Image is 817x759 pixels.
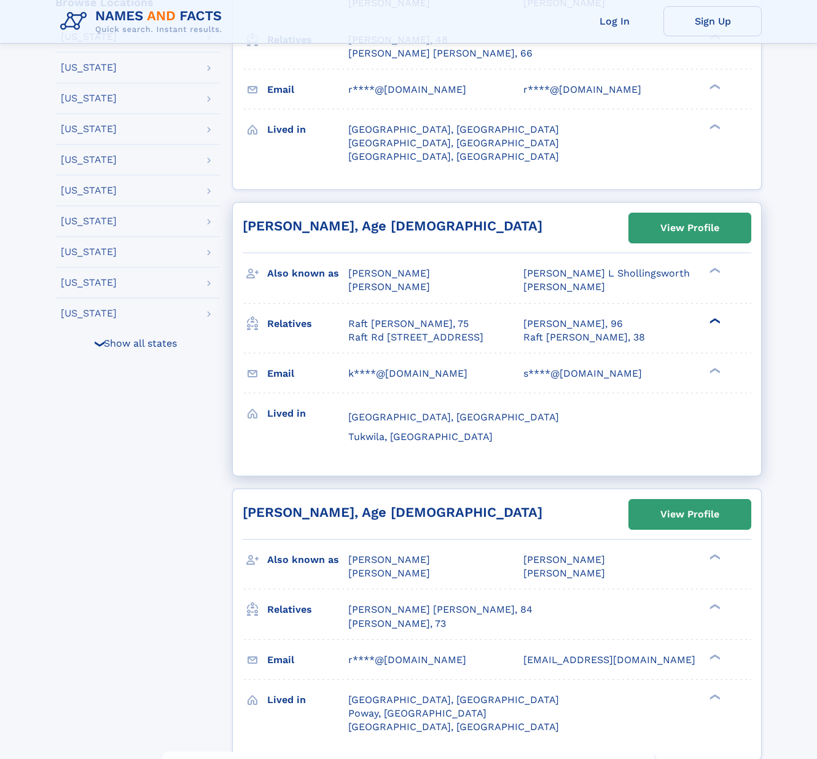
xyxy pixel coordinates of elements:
[706,82,721,90] div: ❯
[706,603,721,611] div: ❯
[243,218,542,234] a: [PERSON_NAME], Age [DEMOGRAPHIC_DATA]
[523,281,605,293] span: [PERSON_NAME]
[267,263,348,284] h3: Also known as
[267,599,348,620] h3: Relatives
[267,403,348,424] h3: Lived in
[348,281,430,293] span: [PERSON_NAME]
[61,63,117,73] div: [US_STATE]
[706,553,721,561] div: ❯
[523,654,695,666] span: [EMAIL_ADDRESS][DOMAIN_NAME]
[348,137,559,149] span: [GEOGRAPHIC_DATA], [GEOGRAPHIC_DATA]
[61,309,117,318] div: [US_STATE]
[348,431,493,442] span: Tukwila, [GEOGRAPHIC_DATA]
[629,500,751,529] a: View Profile
[348,331,483,344] a: Raft Rd [STREET_ADDRESS]
[629,213,751,243] a: View Profile
[706,122,721,130] div: ❯
[565,6,663,36] a: Log In
[660,214,719,242] div: View Profile
[267,313,348,334] h3: Relatives
[348,317,469,331] a: Raft [PERSON_NAME], 75
[348,707,487,719] span: Poway, [GEOGRAPHIC_DATA]
[348,411,559,423] span: [GEOGRAPHIC_DATA], [GEOGRAPHIC_DATA]
[267,119,348,140] h3: Lived in
[660,500,719,529] div: View Profile
[348,721,559,733] span: [GEOGRAPHIC_DATA], [GEOGRAPHIC_DATA]
[61,247,117,257] div: [US_STATE]
[61,186,117,195] div: [US_STATE]
[61,155,117,165] div: [US_STATE]
[663,6,762,36] a: Sign Up
[348,47,533,60] a: [PERSON_NAME] [PERSON_NAME], 66
[93,339,107,347] div: ❯
[348,554,430,565] span: [PERSON_NAME]
[348,267,430,279] span: [PERSON_NAME]
[55,5,232,38] img: Logo Names and Facts
[348,694,559,706] span: [GEOGRAPHIC_DATA], [GEOGRAPHIC_DATA]
[267,650,348,671] h3: Email
[267,549,348,570] h3: Also known as
[267,79,348,100] h3: Email
[706,653,721,661] div: ❯
[523,554,605,565] span: [PERSON_NAME]
[706,366,721,374] div: ❯
[348,124,559,135] span: [GEOGRAPHIC_DATA], [GEOGRAPHIC_DATA]
[706,317,721,324] div: ❯
[523,567,605,579] span: [PERSON_NAME]
[348,603,533,616] a: [PERSON_NAME] [PERSON_NAME], 84
[61,216,117,226] div: [US_STATE]
[523,331,645,344] a: Raft [PERSON_NAME], 38
[348,567,430,579] span: [PERSON_NAME]
[267,690,348,710] h3: Lived in
[61,93,117,103] div: [US_STATE]
[706,267,721,275] div: ❯
[348,617,446,631] a: [PERSON_NAME], 73
[243,505,542,520] a: [PERSON_NAME], Age [DEMOGRAPHIC_DATA]
[523,267,690,279] span: [PERSON_NAME] L Shollingsworth
[348,151,559,162] span: [GEOGRAPHIC_DATA], [GEOGRAPHIC_DATA]
[706,693,721,701] div: ❯
[61,124,117,134] div: [US_STATE]
[55,328,220,358] div: Show all states
[523,317,623,331] a: [PERSON_NAME], 96
[267,363,348,384] h3: Email
[61,278,117,288] div: [US_STATE]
